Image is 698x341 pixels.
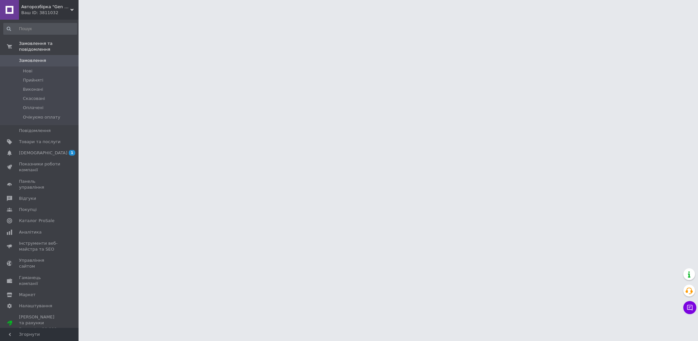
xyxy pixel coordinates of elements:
span: Показники роботи компанії [19,161,61,173]
span: Покупці [19,207,37,213]
input: Пошук [3,23,77,35]
span: [PERSON_NAME] та рахунки [19,314,61,332]
span: Гаманець компанії [19,275,61,287]
span: Відгуки [19,196,36,201]
span: [DEMOGRAPHIC_DATA] [19,150,67,156]
button: Чат з покупцем [683,301,696,314]
span: Виконані [23,86,43,92]
span: Панель управління [19,179,61,190]
span: Налаштування [19,303,52,309]
span: Замовлення та повідомлення [19,41,79,52]
span: Замовлення [19,58,46,64]
span: Очікуємо оплату [23,114,60,120]
div: Prom мікс 20 000 [19,326,61,332]
span: Нові [23,68,32,74]
span: Інструменти веб-майстра та SEO [19,240,61,252]
span: Оплачені [23,105,44,111]
span: Каталог ProSale [19,218,54,224]
span: Управління сайтом [19,257,61,269]
span: Прийняті [23,77,43,83]
span: Авторозбірка "Gen Brothers" [21,4,70,10]
span: Маркет [19,292,36,298]
span: Повідомлення [19,128,51,134]
span: Скасовані [23,96,45,102]
span: Аналітика [19,229,42,235]
span: 1 [69,150,75,156]
div: Ваш ID: 3811032 [21,10,79,16]
span: Товари та послуги [19,139,61,145]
